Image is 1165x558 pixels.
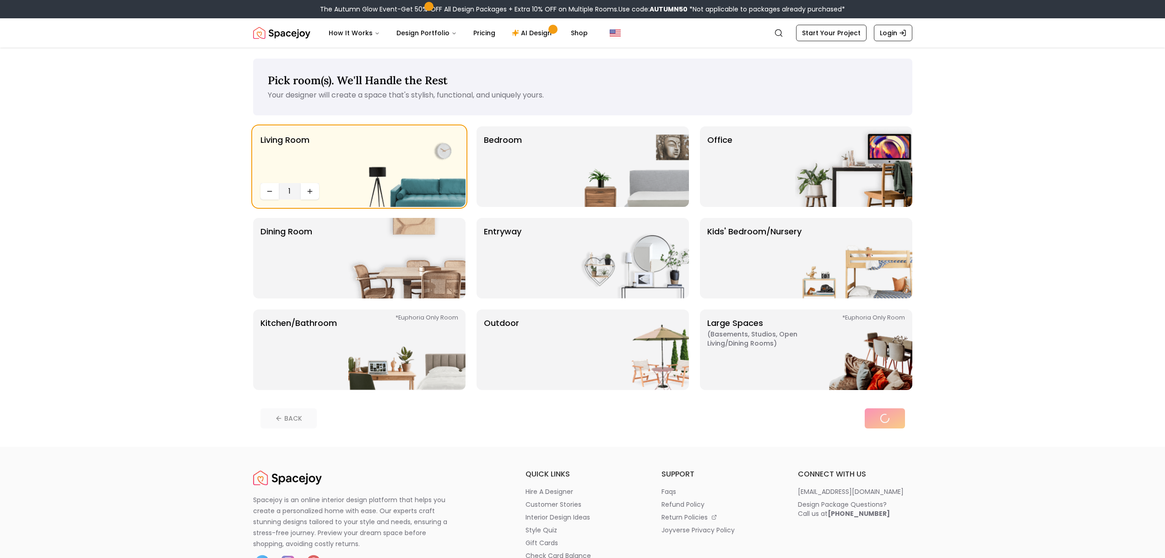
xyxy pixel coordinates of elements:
p: Large Spaces [707,317,822,383]
img: Office [795,126,912,207]
p: Spacejoy is an online interior design platform that helps you create a personalized home with eas... [253,494,458,549]
p: return policies [661,513,708,522]
a: AI Design [504,24,562,42]
a: Spacejoy [253,469,322,487]
span: *Not applicable to packages already purchased* [688,5,845,14]
h6: support [661,469,776,480]
p: Kids' Bedroom/Nursery [707,225,802,291]
p: Dining Room [260,225,312,291]
a: refund policy [661,500,776,509]
div: Design Package Questions? Call us at [798,500,890,518]
p: interior design ideas [526,513,590,522]
a: return policies [661,513,776,522]
p: customer stories [526,500,581,509]
img: Kids' Bedroom/Nursery [795,218,912,298]
h6: connect with us [798,469,912,480]
a: customer stories [526,500,640,509]
p: style quiz [526,525,557,535]
b: AUTUMN50 [650,5,688,14]
div: The Autumn Glow Event-Get 50% OFF All Design Packages + Extra 10% OFF on Multiple Rooms. [320,5,845,14]
img: Large Spaces *Euphoria Only [795,309,912,390]
button: Design Portfolio [389,24,464,42]
span: 1 [282,186,297,197]
span: Pick room(s). We'll Handle the Rest [268,73,448,87]
a: gift cards [526,538,640,547]
img: Kitchen/Bathroom *Euphoria Only [348,309,466,390]
p: Living Room [260,134,309,179]
a: Design Package Questions?Call us at[PHONE_NUMBER] [798,500,912,518]
a: style quiz [526,525,640,535]
p: joyverse privacy policy [661,525,735,535]
p: [EMAIL_ADDRESS][DOMAIN_NAME] [798,487,904,496]
span: Use code: [618,5,688,14]
span: ( Basements, Studios, Open living/dining rooms ) [707,330,822,348]
a: [EMAIL_ADDRESS][DOMAIN_NAME] [798,487,912,496]
button: Decrease quantity [260,183,279,200]
a: Login [874,25,912,41]
p: refund policy [661,500,704,509]
b: [PHONE_NUMBER] [828,509,890,518]
p: hire a designer [526,487,573,496]
p: Outdoor [484,317,519,383]
h6: quick links [526,469,640,480]
a: Shop [564,24,595,42]
button: Increase quantity [301,183,319,200]
a: Spacejoy [253,24,310,42]
img: Outdoor [572,309,689,390]
img: Dining Room [348,218,466,298]
img: Spacejoy Logo [253,24,310,42]
p: Your designer will create a space that's stylish, functional, and uniquely yours. [268,90,898,101]
nav: Global [253,18,912,48]
button: How It Works [321,24,387,42]
p: Office [707,134,732,200]
p: faqs [661,487,676,496]
img: Living Room [348,126,466,207]
p: entryway [484,225,521,291]
a: joyverse privacy policy [661,525,776,535]
img: Spacejoy Logo [253,469,322,487]
p: Bedroom [484,134,522,200]
img: entryway [572,218,689,298]
nav: Main [321,24,595,42]
img: United States [610,27,621,38]
a: Start Your Project [796,25,867,41]
a: hire a designer [526,487,640,496]
img: Bedroom [572,126,689,207]
a: faqs [661,487,776,496]
p: Kitchen/Bathroom [260,317,337,383]
a: Pricing [466,24,503,42]
a: interior design ideas [526,513,640,522]
p: gift cards [526,538,558,547]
